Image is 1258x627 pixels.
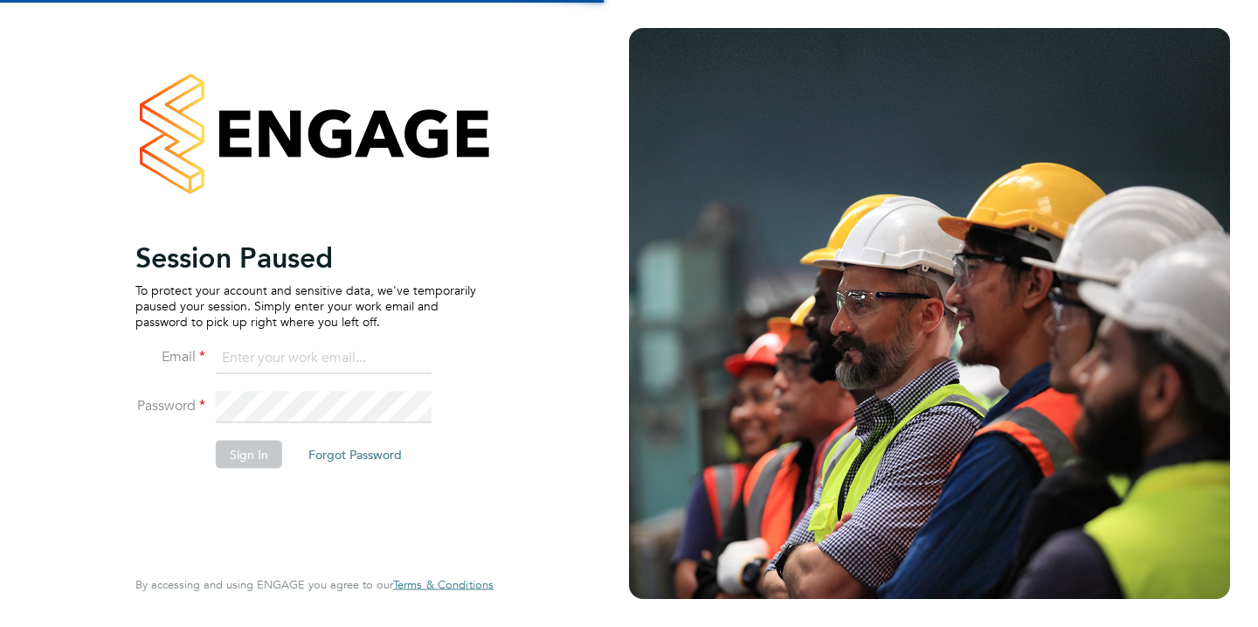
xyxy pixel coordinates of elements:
[135,240,476,275] h2: Session Paused
[294,440,416,468] button: Forgot Password
[393,577,494,592] span: Terms & Conditions
[135,577,494,592] span: By accessing and using ENGAGE you agree to our
[393,578,494,592] a: Terms & Conditions
[135,396,205,415] label: Password
[216,343,432,374] input: Enter your work email...
[216,440,282,468] button: Sign In
[135,282,476,330] p: To protect your account and sensitive data, we've temporarily paused your session. Simply enter y...
[135,347,205,366] label: Email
